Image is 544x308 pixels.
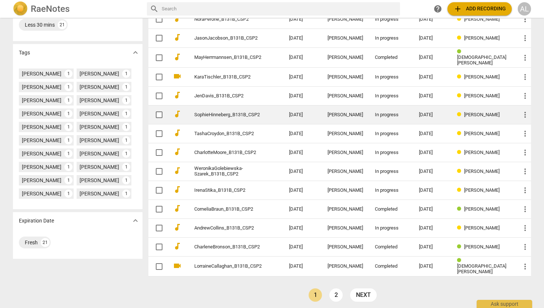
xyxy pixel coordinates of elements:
[419,188,446,193] div: [DATE]
[122,190,130,198] div: 1
[419,93,446,99] div: [DATE]
[64,176,73,184] div: 1
[22,110,61,117] div: [PERSON_NAME]
[521,110,530,119] span: more_vert
[464,206,500,212] span: [PERSON_NAME]
[328,207,363,212] div: [PERSON_NAME]
[194,244,262,250] a: CharleneBronson_B131B_CSP2
[283,68,322,87] td: [DATE]
[521,73,530,81] span: more_vert
[41,238,50,247] div: 21
[457,16,464,22] span: Review status: in progress
[80,150,119,157] div: [PERSON_NAME]
[464,150,500,155] span: [PERSON_NAME]
[419,36,446,41] div: [DATE]
[328,188,363,193] div: [PERSON_NAME]
[173,110,182,118] span: audiotrack
[80,70,119,77] div: [PERSON_NAME]
[375,17,407,22] div: In progress
[19,49,30,57] p: Tags
[130,215,141,226] button: Show more
[433,4,442,13] span: help
[194,166,262,177] a: WeronikaGolebiewska-Szarek_B131B_CSP2
[521,242,530,251] span: more_vert
[464,93,500,98] span: [PERSON_NAME]
[419,207,446,212] div: [DATE]
[329,288,343,302] a: Page 2
[173,91,182,100] span: audiotrack
[64,163,73,171] div: 1
[457,168,464,174] span: Review status: in progress
[464,131,500,136] span: [PERSON_NAME]
[64,83,73,91] div: 1
[457,74,464,80] span: Review status: in progress
[194,93,262,99] a: JenDavis_B131B_CSP2
[80,110,119,117] div: [PERSON_NAME]
[13,1,141,16] a: LogoRaeNotes
[173,128,182,137] span: audiotrack
[22,137,61,144] div: [PERSON_NAME]
[283,106,322,124] td: [DATE]
[173,166,182,175] span: audiotrack
[521,15,530,24] span: more_vert
[31,4,70,14] h2: RaeNotes
[328,225,363,231] div: [PERSON_NAME]
[419,55,446,60] div: [DATE]
[453,4,462,13] span: add
[122,110,130,118] div: 1
[173,53,182,61] span: audiotrack
[22,123,61,131] div: [PERSON_NAME]
[521,91,530,100] span: more_vert
[457,187,464,193] span: Review status: in progress
[375,207,407,212] div: Completed
[328,131,363,137] div: [PERSON_NAME]
[173,14,182,23] span: audiotrack
[328,93,363,99] div: [PERSON_NAME]
[173,223,182,232] span: audiotrack
[80,83,119,91] div: [PERSON_NAME]
[173,147,182,156] span: audiotrack
[375,188,407,193] div: In progress
[328,264,363,269] div: [PERSON_NAME]
[457,54,506,66] span: [DEMOGRAPHIC_DATA][PERSON_NAME]
[283,238,322,257] td: [DATE]
[25,21,55,29] div: Less 30 mins
[22,190,61,197] div: [PERSON_NAME]
[328,36,363,41] div: [PERSON_NAME]
[521,262,530,271] span: more_vert
[162,3,397,15] input: Search
[453,4,506,13] span: Add recording
[194,74,262,80] a: KaraTischler_B131B_CSP2
[457,225,464,231] span: Review status: in progress
[122,96,130,104] div: 1
[419,150,446,155] div: [DATE]
[375,55,407,60] div: Completed
[80,97,119,104] div: [PERSON_NAME]
[22,83,61,91] div: [PERSON_NAME]
[375,74,407,80] div: In progress
[375,169,407,174] div: In progress
[283,219,322,238] td: [DATE]
[457,112,464,117] span: Review status: in progress
[194,150,262,155] a: CharlotteMoore_B131B_CSP2
[457,263,506,274] span: [DEMOGRAPHIC_DATA][PERSON_NAME]
[64,190,73,198] div: 1
[194,207,262,212] a: CorneliaBraun_B131B_CSP2
[375,225,407,231] div: In progress
[419,17,446,22] div: [DATE]
[80,163,119,171] div: [PERSON_NAME]
[22,97,61,104] div: [PERSON_NAME]
[173,204,182,213] span: audiotrack
[194,112,262,118] a: SophieHinneberg_B131B_CSP2
[328,244,363,250] div: [PERSON_NAME]
[518,2,531,16] button: AL
[419,264,446,269] div: [DATE]
[521,186,530,195] span: more_vert
[22,150,61,157] div: [PERSON_NAME]
[457,206,464,212] span: Review status: completed
[58,20,67,29] div: 21
[419,74,446,80] div: [DATE]
[13,1,28,16] img: Logo
[375,36,407,41] div: In progress
[283,124,322,143] td: [DATE]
